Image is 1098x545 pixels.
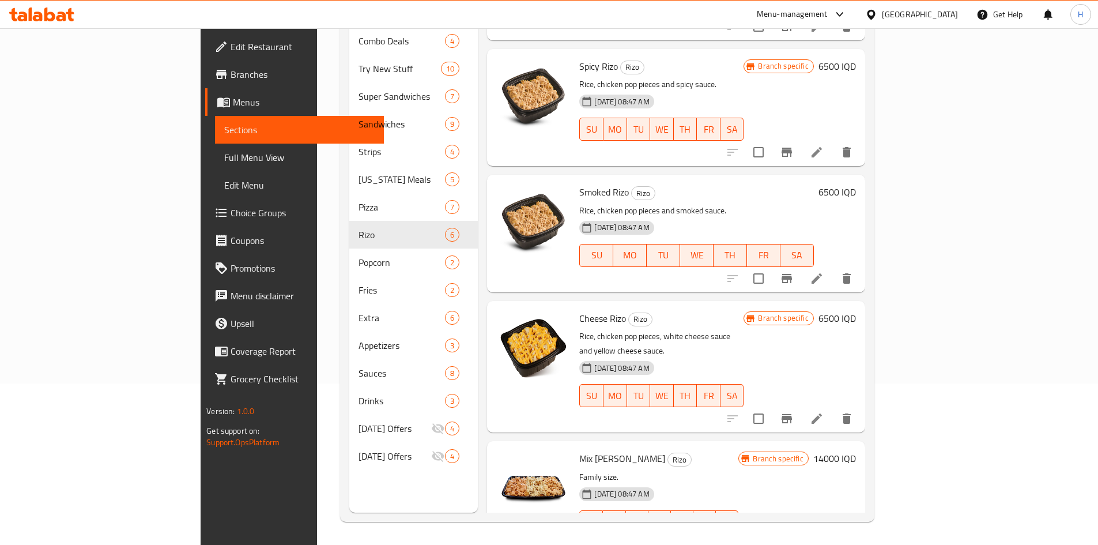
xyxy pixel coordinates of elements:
div: items [445,34,459,48]
span: 4 [446,451,459,462]
span: SU [584,247,609,264]
span: Get support on: [206,423,259,438]
div: [US_STATE] Meals5 [349,166,478,193]
button: FR [697,384,720,407]
p: Rice, chicken pop pieces and spicy sauce. [579,77,744,92]
div: Fries [359,283,446,297]
span: 10 [442,63,459,74]
button: WE [650,118,674,141]
span: Select to update [746,140,771,164]
a: Edit menu item [810,145,824,159]
nav: Menu sections [349,22,478,475]
div: Super Sandwiches [359,89,446,103]
button: SA [716,510,738,533]
span: 3 [446,340,459,351]
svg: Inactive section [431,449,445,463]
svg: Inactive section [431,422,445,435]
div: items [445,394,459,408]
button: WE [680,244,714,267]
button: SU [579,118,603,141]
p: Family size. [579,470,738,484]
a: Branches [205,61,384,88]
span: [DATE] Offers [359,449,432,463]
span: SA [725,121,739,138]
span: [DATE] Offers [359,422,432,435]
div: Rizo [620,61,644,74]
span: TH [718,247,742,264]
div: [GEOGRAPHIC_DATA] [882,8,958,21]
button: TU [627,384,651,407]
button: TH [674,384,697,407]
a: Coverage Report [205,337,384,365]
div: items [445,228,459,242]
div: Sauces8 [349,359,478,387]
button: TU [626,510,648,533]
h6: 6500 IQD [818,310,856,326]
span: Rizo [359,228,446,242]
span: 6 [446,313,459,324]
div: Fries2 [349,276,478,304]
div: Rizo6 [349,221,478,249]
span: Menus [233,95,375,109]
span: 2 [446,285,459,296]
span: SA [785,247,809,264]
button: Branch-specific-item [773,138,801,166]
button: MO [603,384,627,407]
span: SA [725,388,739,404]
a: Edit menu item [810,412,824,426]
span: H [1078,8,1083,21]
button: FR [747,244,780,267]
span: Try New Stuff [359,62,441,76]
button: SU [579,510,602,533]
span: Grocery Checklist [231,372,375,386]
button: TH [714,244,747,267]
button: SA [720,384,744,407]
button: FR [693,510,716,533]
span: 4 [446,146,459,157]
span: Branch specific [753,61,813,72]
span: Edit Restaurant [231,40,375,54]
a: Coupons [205,227,384,254]
span: Branch specific [753,313,813,324]
div: Ramadan Offers [359,422,432,435]
button: delete [833,405,861,433]
span: Extra [359,311,446,325]
a: Grocery Checklist [205,365,384,393]
div: items [445,283,459,297]
span: Sections [224,123,375,137]
span: Strips [359,145,446,159]
span: Branches [231,67,375,81]
span: Rizo [668,453,691,467]
button: SA [780,244,814,267]
h6: 6500 IQD [818,184,856,200]
div: items [445,449,459,463]
div: [DATE] Offers4 [349,415,478,442]
span: Cheese Rizo [579,310,626,327]
button: MO [603,118,627,141]
span: Spicy Rizo [579,58,618,75]
span: Sandwiches [359,117,446,131]
div: [DATE] Offers4 [349,442,478,470]
span: [DATE] 08:47 AM [590,363,654,374]
button: FR [697,118,720,141]
span: Appetizers [359,339,446,352]
div: Pizza7 [349,193,478,221]
button: Branch-specific-item [773,405,801,433]
span: TU [632,121,646,138]
div: Rizo [667,453,692,467]
div: Sandwiches9 [349,110,478,138]
span: TU [632,388,646,404]
div: Popcorn2 [349,249,478,276]
a: Menu disclaimer [205,282,384,310]
span: 8 [446,368,459,379]
span: WE [655,121,669,138]
span: Branch specific [748,453,808,464]
span: 4 [446,423,459,434]
span: WE [655,388,669,404]
div: Super Sandwiches7 [349,82,478,110]
div: Strips4 [349,138,478,166]
a: Sections [215,116,384,144]
img: Spicy Rizo [496,58,570,132]
span: Pizza [359,200,446,214]
button: Branch-specific-item [773,265,801,292]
